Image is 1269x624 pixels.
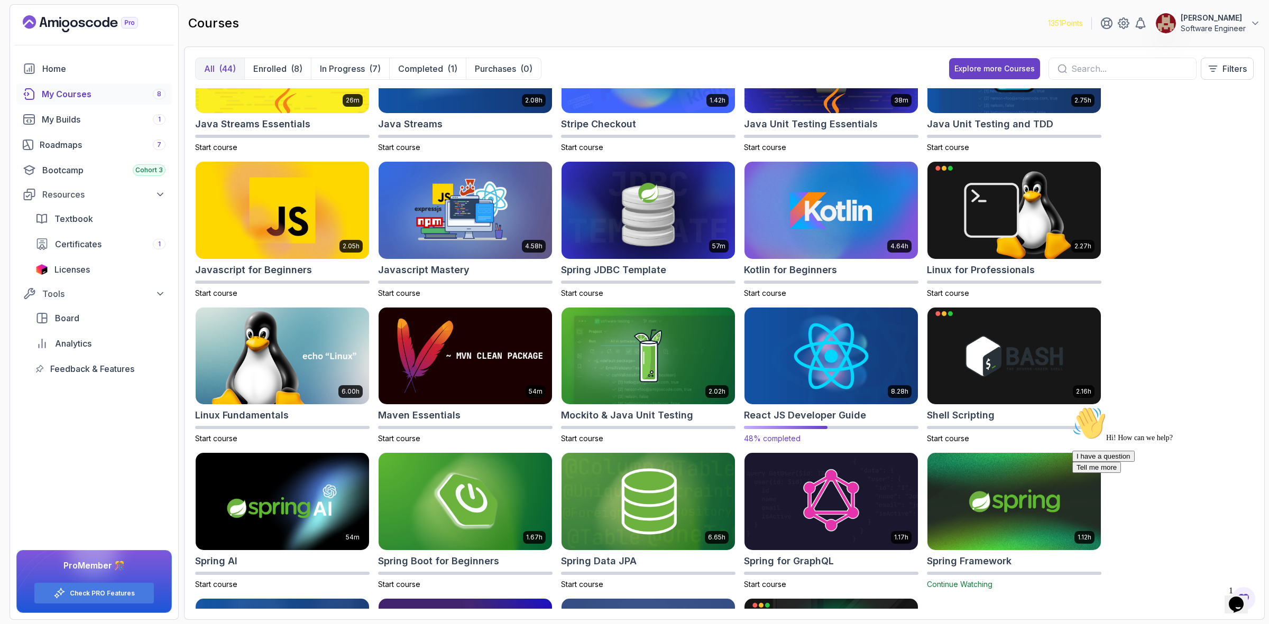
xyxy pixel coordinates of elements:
[196,308,369,405] img: Linux Fundamentals card
[195,263,312,277] h2: Javascript for Beginners
[927,288,969,297] span: Start course
[562,453,735,550] img: Spring Data JPA card
[378,263,470,277] h2: Javascript Mastery
[253,62,287,75] p: Enrolled
[744,307,918,444] a: React JS Developer Guide card8.28hReact JS Developer Guide48% completed
[561,288,603,297] span: Start course
[23,15,162,32] a: Landing page
[188,15,239,32] h2: courses
[157,90,161,98] span: 8
[561,434,603,443] span: Start course
[466,58,541,79] button: Purchases(0)
[561,580,603,589] span: Start course
[42,287,165,300] div: Tools
[195,408,289,423] h2: Linux Fundamentals
[34,582,154,604] button: Check PRO Features
[894,96,908,105] p: 38m
[135,166,163,174] span: Cohort 3
[744,288,786,297] span: Start course
[744,580,786,589] span: Start course
[927,580,992,589] span: Continue Watching
[29,308,172,329] a: board
[378,408,461,423] h2: Maven Essentials
[35,264,48,275] img: jetbrains icon
[927,117,1053,132] h2: Java Unit Testing and TDD
[1181,23,1246,34] p: Software Engineer
[29,333,172,354] a: analytics
[16,83,172,105] a: courses
[196,58,244,79] button: All(44)
[4,4,38,38] img: :wave:
[520,62,532,75] div: (0)
[379,308,552,405] img: Maven Essentials card
[927,452,1101,590] a: Spring Framework card1.12hSpring FrameworkContinue Watching
[927,308,1101,405] img: Shell Scripting card
[16,185,172,204] button: Resources
[55,238,102,250] span: Certificates
[1068,402,1258,576] iframe: chat widget
[709,387,725,396] p: 2.02h
[379,453,552,550] img: Spring Boot for Beginners card
[561,554,637,569] h2: Spring Data JPA
[343,242,360,250] p: 2.05h
[204,62,215,75] p: All
[369,62,381,75] div: (7)
[4,60,53,71] button: Tell me more
[740,305,922,407] img: React JS Developer Guide card
[389,58,466,79] button: Completed(1)
[891,387,908,396] p: 8.28h
[1156,13,1176,33] img: user profile image
[195,117,310,132] h2: Java Streams Essentials
[29,234,172,255] a: certificates
[378,580,420,589] span: Start course
[744,408,866,423] h2: React JS Developer Guide
[927,408,995,423] h2: Shell Scripting
[1071,62,1188,75] input: Search...
[16,284,172,303] button: Tools
[744,162,918,259] img: Kotlin for Beginners card
[42,113,165,126] div: My Builds
[55,312,79,324] span: Board
[561,263,666,277] h2: Spring JDBC Template
[195,554,237,569] h2: Spring AI
[311,58,389,79] button: In Progress(7)
[29,259,172,280] a: licenses
[378,117,443,132] h2: Java Streams
[927,143,969,152] span: Start course
[29,208,172,229] a: textbook
[744,117,878,132] h2: Java Unit Testing Essentials
[158,240,161,248] span: 1
[949,58,1040,79] button: Explore more Courses
[561,117,636,132] h2: Stripe Checkout
[954,63,1035,74] div: Explore more Courses
[42,62,165,75] div: Home
[196,162,369,259] img: Javascript for Beginners card
[475,62,516,75] p: Purchases
[927,554,1011,569] h2: Spring Framework
[70,589,135,598] a: Check PRO Features
[195,434,237,443] span: Start course
[561,143,603,152] span: Start course
[710,96,725,105] p: 1.42h
[447,62,457,75] div: (1)
[244,58,311,79] button: Enrolled(8)
[398,62,443,75] p: Completed
[890,242,908,250] p: 4.64h
[744,434,801,443] span: 48% completed
[562,162,735,259] img: Spring JDBC Template card
[379,162,552,259] img: Javascript Mastery card
[378,288,420,297] span: Start course
[16,58,172,79] a: home
[16,134,172,155] a: roadmaps
[196,453,369,550] img: Spring AI card
[342,387,360,396] p: 6.00h
[1074,96,1091,105] p: 2.75h
[1181,13,1246,23] p: [PERSON_NAME]
[42,88,165,100] div: My Courses
[744,453,918,550] img: Spring for GraphQL card
[378,434,420,443] span: Start course
[526,533,542,542] p: 1.67h
[744,263,837,277] h2: Kotlin for Beginners
[50,362,134,375] span: Feedback & Features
